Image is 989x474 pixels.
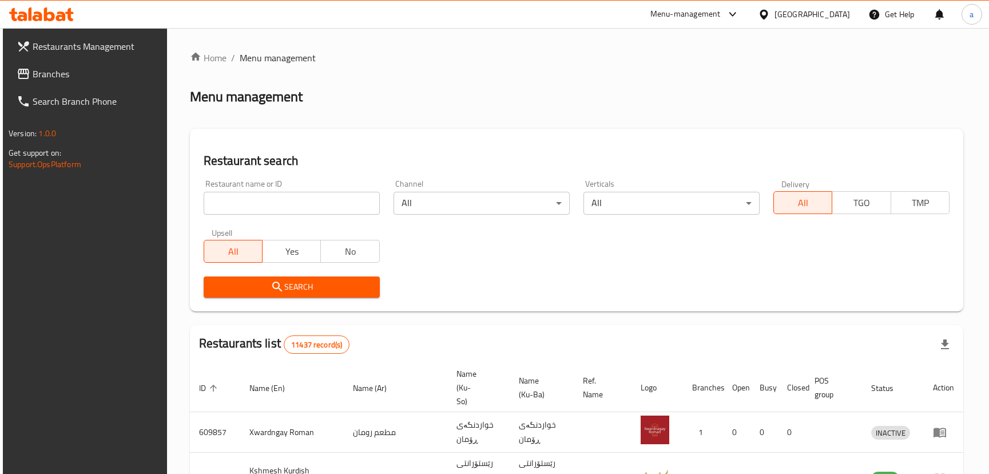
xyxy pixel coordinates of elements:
div: Total records count [284,335,349,354]
h2: Restaurants list [199,335,350,354]
button: All [204,240,263,263]
span: Get support on: [9,145,61,160]
td: 0 [778,412,805,453]
div: [GEOGRAPHIC_DATA] [774,8,850,21]
span: All [779,195,828,211]
td: 609857 [190,412,240,453]
span: Version: [9,126,37,141]
span: Search [213,280,371,294]
a: Restaurants Management [7,33,168,60]
span: All [209,243,258,260]
button: No [320,240,379,263]
span: Name (Ku-Ba) [519,374,560,401]
span: 1.0.0 [38,126,56,141]
span: TGO [837,195,886,211]
th: Logo [631,364,683,412]
span: Restaurants Management [33,39,159,53]
li: / [231,51,235,65]
a: Search Branch Phone [7,88,168,115]
span: a [970,8,974,21]
a: Home [190,51,227,65]
span: INACTIVE [871,426,910,440]
nav: breadcrumb [190,51,963,65]
label: Delivery [781,180,810,188]
a: Branches [7,60,168,88]
span: Ref. Name [583,374,618,401]
span: Name (En) [249,381,300,395]
button: Search [204,276,380,298]
label: Upsell [212,228,233,236]
span: 11437 record(s) [284,339,349,350]
a: Support.OpsPlatform [9,157,81,172]
span: Branches [33,67,159,81]
button: Yes [262,240,321,263]
h2: Restaurant search [204,152,950,169]
span: Status [871,381,908,395]
td: خواردنگەی ڕۆمان [510,412,574,453]
td: مطعم رومان [344,412,447,453]
th: Action [924,364,963,412]
button: TMP [891,191,950,214]
span: ID [199,381,221,395]
th: Closed [778,364,805,412]
h2: Menu management [190,88,303,106]
img: Xwardngay Roman [641,416,669,444]
span: No [325,243,375,260]
span: Yes [267,243,316,260]
button: All [773,191,832,214]
span: Menu management [240,51,316,65]
th: Open [723,364,750,412]
span: Name (Ar) [353,381,402,395]
input: Search for restaurant name or ID.. [204,192,380,215]
td: 0 [750,412,778,453]
span: TMP [896,195,945,211]
span: Search Branch Phone [33,94,159,108]
td: Xwardngay Roman [240,412,344,453]
div: Export file [931,331,959,358]
div: Menu [933,425,954,439]
td: 1 [683,412,723,453]
div: Menu-management [650,7,721,21]
div: All [583,192,760,215]
button: TGO [832,191,891,214]
td: خواردنگەی ڕۆمان [447,412,510,453]
td: 0 [723,412,750,453]
span: Name (Ku-So) [456,367,496,408]
th: Branches [683,364,723,412]
div: All [394,192,570,215]
span: POS group [815,374,848,401]
th: Busy [750,364,778,412]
